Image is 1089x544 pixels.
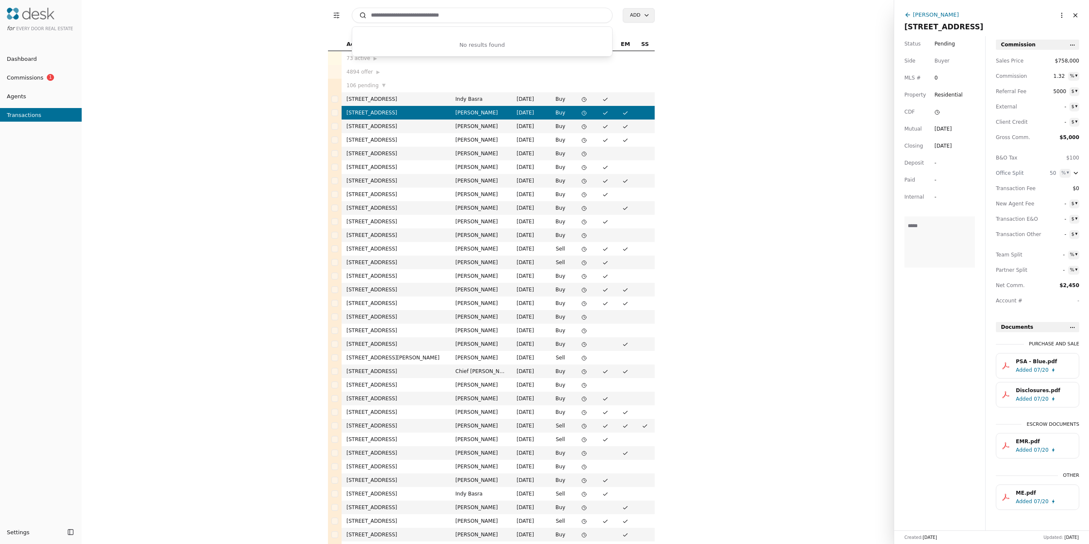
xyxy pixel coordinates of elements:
[512,92,548,106] td: [DATE]
[548,419,573,433] td: Sell
[1034,497,1049,506] span: 07/20
[1041,169,1056,177] span: 50
[512,405,548,419] td: [DATE]
[548,324,573,337] td: Buy
[450,487,512,501] td: Indy Basra
[512,310,548,324] td: [DATE]
[450,106,512,120] td: [PERSON_NAME]
[450,174,512,188] td: [PERSON_NAME]
[1064,535,1079,540] span: [DATE]
[548,133,573,147] td: Buy
[548,296,573,310] td: Buy
[1055,57,1079,65] span: $758,000
[342,405,450,419] td: [STREET_ADDRESS]
[512,392,548,405] td: [DATE]
[548,160,573,174] td: Buy
[548,514,573,528] td: Sell
[512,160,548,174] td: [DATE]
[548,405,573,419] td: Buy
[641,40,649,49] span: SS
[904,534,937,541] div: Created:
[1075,215,1078,222] div: ▾
[548,460,573,473] td: Buy
[352,34,613,56] div: No results found
[376,68,380,76] span: ▶
[342,120,450,133] td: [STREET_ADDRESS]
[1053,72,1065,80] span: 1.32
[1049,266,1065,274] span: -
[1016,366,1032,374] span: Added
[548,215,573,228] td: Buy
[548,120,573,133] td: Buy
[996,169,1034,177] div: Office Split
[548,269,573,283] td: Buy
[342,201,450,215] td: [STREET_ADDRESS]
[342,365,450,378] td: [STREET_ADDRESS]
[623,8,654,23] button: Add
[996,199,1034,208] span: New Agent Fee
[548,256,573,269] td: Sell
[935,142,952,150] div: [DATE]
[47,74,54,81] span: 1
[342,310,450,324] td: [STREET_ADDRESS]
[450,188,512,201] td: [PERSON_NAME]
[904,108,915,116] span: CDF
[548,228,573,242] td: Buy
[450,201,512,215] td: [PERSON_NAME]
[1060,169,1071,177] button: %
[548,201,573,215] td: Buy
[1069,118,1079,126] button: $
[347,68,445,76] div: 4894 offer
[342,460,450,473] td: [STREET_ADDRESS]
[1051,103,1066,111] span: -
[548,528,573,541] td: Buy
[996,118,1034,126] span: Client Credit
[935,57,949,65] div: Buyer
[512,378,548,392] td: [DATE]
[450,433,512,446] td: [PERSON_NAME]
[996,281,1034,290] span: Net Comm.
[342,215,450,228] td: [STREET_ADDRESS]
[1069,103,1079,111] button: $
[512,133,548,147] td: [DATE]
[1034,366,1049,374] span: 07/20
[904,193,924,201] span: Internal
[342,160,450,174] td: [STREET_ADDRESS]
[450,337,512,351] td: [PERSON_NAME]
[342,473,450,487] td: [STREET_ADDRESS]
[996,57,1034,65] span: Sales Price
[450,92,512,106] td: Indy Basra
[512,215,548,228] td: [DATE]
[512,514,548,528] td: [DATE]
[342,296,450,310] td: [STREET_ADDRESS]
[935,91,963,99] span: Residential
[1016,357,1073,366] div: PSA - Blue.pdf
[382,82,385,89] span: ▼
[1075,230,1078,238] div: ▾
[342,528,450,541] td: [STREET_ADDRESS]
[512,351,548,365] td: [DATE]
[347,54,445,63] div: 73 active
[450,147,512,160] td: [PERSON_NAME]
[512,147,548,160] td: [DATE]
[512,337,548,351] td: [DATE]
[450,296,512,310] td: [PERSON_NAME]
[342,283,450,296] td: [STREET_ADDRESS]
[512,487,548,501] td: [DATE]
[373,55,377,63] span: ▶
[450,283,512,296] td: [PERSON_NAME]
[996,87,1034,96] span: Referral Fee
[450,133,512,147] td: [PERSON_NAME]
[904,142,923,150] span: Closing
[450,310,512,324] td: [PERSON_NAME]
[1075,199,1078,207] div: ▾
[923,535,937,540] span: [DATE]
[342,501,450,514] td: [STREET_ADDRESS]
[512,473,548,487] td: [DATE]
[1064,184,1079,193] span: $0
[996,133,1034,142] span: Gross Comm.
[450,460,512,473] td: [PERSON_NAME]
[1034,446,1049,454] span: 07/20
[1075,118,1078,125] div: ▾
[996,230,1034,239] span: Transaction Other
